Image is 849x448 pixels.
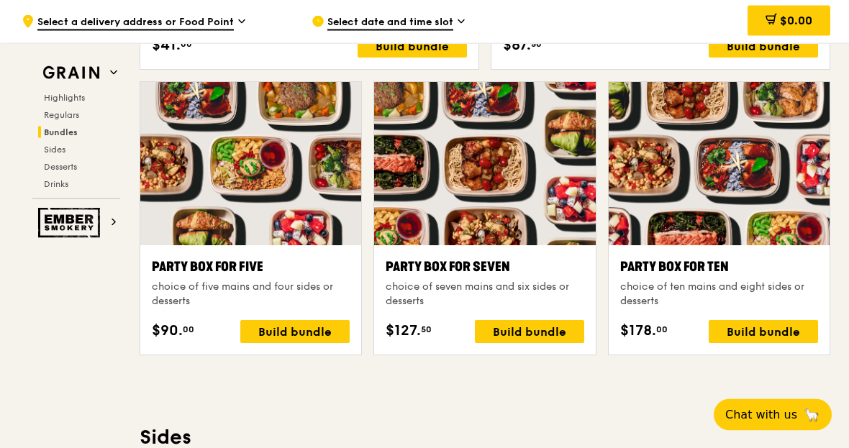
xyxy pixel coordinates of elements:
div: Party Box for Ten [620,257,818,278]
span: Select date and time slot [327,15,453,31]
span: 00 [183,324,194,336]
span: Bundles [44,127,78,137]
span: 00 [181,39,192,50]
div: Party Box for Seven [386,257,584,278]
span: 50 [421,324,432,336]
span: Chat with us [725,406,797,424]
div: Build bundle [475,321,584,344]
div: Party Box for Five [152,257,350,278]
button: Chat with us🦙 [714,399,832,431]
div: Build bundle [358,35,467,58]
span: $178. [620,321,656,342]
div: choice of ten mains and eight sides or desserts [620,280,818,309]
span: Sides [44,145,65,155]
span: Select a delivery address or Food Point [37,15,234,31]
span: Highlights [44,93,85,103]
span: 🦙 [803,406,820,424]
div: choice of five mains and four sides or desserts [152,280,350,309]
img: Ember Smokery web logo [38,208,104,238]
img: Grain web logo [38,60,104,86]
div: Build bundle [709,35,818,58]
span: Regulars [44,110,79,120]
span: $41. [152,35,181,57]
div: Build bundle [709,321,818,344]
span: $0.00 [780,14,812,27]
span: Drinks [44,179,68,189]
div: Build bundle [240,321,350,344]
span: Desserts [44,162,77,172]
span: $67. [503,35,531,57]
span: $90. [152,321,183,342]
div: choice of seven mains and six sides or desserts [386,280,584,309]
span: 00 [656,324,668,336]
span: 50 [531,39,542,50]
span: $127. [386,321,421,342]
